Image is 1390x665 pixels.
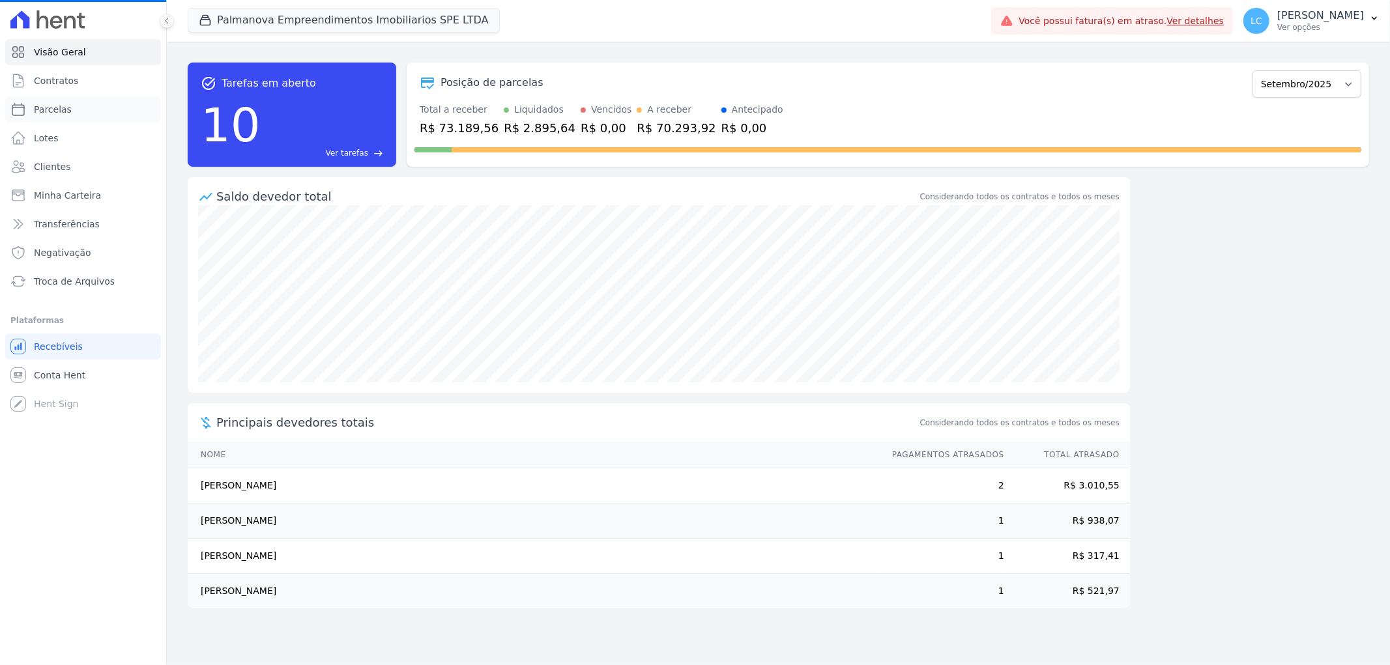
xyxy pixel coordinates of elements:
[514,103,564,117] div: Liquidados
[5,125,161,151] a: Lotes
[188,442,880,468] th: Nome
[34,160,70,173] span: Clientes
[721,119,783,137] div: R$ 0,00
[5,240,161,266] a: Negativação
[34,74,78,87] span: Contratos
[326,147,368,159] span: Ver tarefas
[34,275,115,288] span: Troca de Arquivos
[1005,574,1130,609] td: R$ 521,97
[188,468,880,503] td: [PERSON_NAME]
[34,369,85,382] span: Conta Hent
[5,268,161,294] a: Troca de Arquivos
[647,103,691,117] div: A receber
[441,75,543,91] div: Posição de parcelas
[34,189,101,202] span: Minha Carteira
[188,574,880,609] td: [PERSON_NAME]
[920,191,1120,203] div: Considerando todos os contratos e todos os meses
[1005,503,1130,539] td: R$ 938,07
[1167,16,1224,26] a: Ver detalhes
[420,103,499,117] div: Total a receber
[216,188,918,205] div: Saldo devedor total
[5,39,161,65] a: Visão Geral
[201,91,261,159] div: 10
[216,414,918,431] span: Principais devedores totais
[5,96,161,122] a: Parcelas
[34,340,83,353] span: Recebíveis
[920,417,1120,429] span: Considerando todos os contratos e todos os meses
[266,147,383,159] a: Ver tarefas east
[34,132,59,145] span: Lotes
[34,218,100,231] span: Transferências
[880,539,1005,574] td: 1
[5,333,161,360] a: Recebíveis
[1233,3,1390,39] button: LC [PERSON_NAME] Ver opções
[5,68,161,94] a: Contratos
[880,574,1005,609] td: 1
[880,442,1005,468] th: Pagamentos Atrasados
[1277,9,1364,22] p: [PERSON_NAME]
[188,539,880,574] td: [PERSON_NAME]
[5,182,161,208] a: Minha Carteira
[222,76,316,91] span: Tarefas em aberto
[188,8,500,33] button: Palmanova Empreendimentos Imobiliarios SPE LTDA
[34,246,91,259] span: Negativação
[1019,14,1224,28] span: Você possui fatura(s) em atraso.
[1005,539,1130,574] td: R$ 317,41
[1005,468,1130,503] td: R$ 3.010,55
[581,119,631,137] div: R$ 0,00
[201,76,216,91] span: task_alt
[504,119,575,137] div: R$ 2.895,64
[34,46,86,59] span: Visão Geral
[637,119,716,137] div: R$ 70.293,92
[420,119,499,137] div: R$ 73.189,56
[880,468,1005,503] td: 2
[880,503,1005,539] td: 1
[591,103,631,117] div: Vencidos
[5,362,161,388] a: Conta Hent
[373,149,383,158] span: east
[1251,16,1262,25] span: LC
[5,154,161,180] a: Clientes
[10,313,156,328] div: Plataformas
[1005,442,1130,468] th: Total Atrasado
[1277,22,1364,33] p: Ver opções
[188,503,880,539] td: [PERSON_NAME]
[732,103,783,117] div: Antecipado
[34,103,72,116] span: Parcelas
[5,211,161,237] a: Transferências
